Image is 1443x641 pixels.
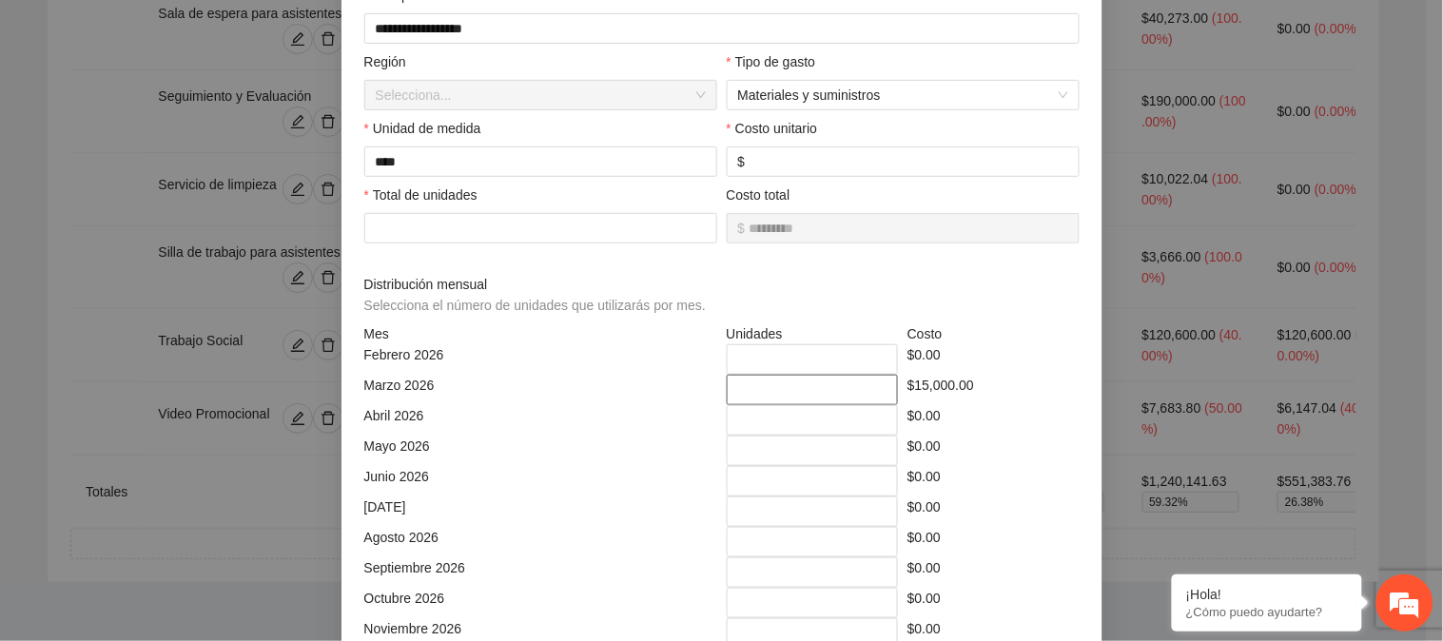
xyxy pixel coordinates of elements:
[360,375,722,405] div: Marzo 2026
[903,527,1084,557] div: $0.00
[903,557,1084,588] div: $0.00
[903,405,1084,436] div: $0.00
[364,185,478,205] label: Total de unidades
[364,274,713,316] span: Distribución mensual
[364,118,481,139] label: Unidad de medida
[360,323,722,344] div: Mes
[903,375,1084,405] div: $15,000.00
[360,344,722,375] div: Febrero 2026
[727,118,818,139] label: Costo unitario
[722,323,904,344] div: Unidades
[903,436,1084,466] div: $0.00
[903,344,1084,375] div: $0.00
[738,81,1068,109] span: Materiales y suministros
[110,211,263,403] span: Estamos en línea.
[903,466,1084,496] div: $0.00
[738,151,746,172] span: $
[99,97,320,122] div: Chatee con nosotros ahora
[364,51,406,72] label: Región
[10,434,362,500] textarea: Escriba su mensaje y pulse “Intro”
[903,496,1084,527] div: $0.00
[360,405,722,436] div: Abril 2026
[903,588,1084,618] div: $0.00
[312,10,358,55] div: Minimizar ventana de chat en vivo
[903,323,1084,344] div: Costo
[727,51,816,72] label: Tipo de gasto
[1186,587,1348,602] div: ¡Hola!
[360,436,722,466] div: Mayo 2026
[364,298,707,313] span: Selecciona el número de unidades que utilizarás por mes.
[360,496,722,527] div: [DATE]
[360,527,722,557] div: Agosto 2026
[738,218,746,239] span: $
[727,185,790,205] label: Costo total
[1186,605,1348,619] p: ¿Cómo puedo ayudarte?
[360,557,722,588] div: Septiembre 2026
[360,466,722,496] div: Junio 2026
[360,588,722,618] div: Octubre 2026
